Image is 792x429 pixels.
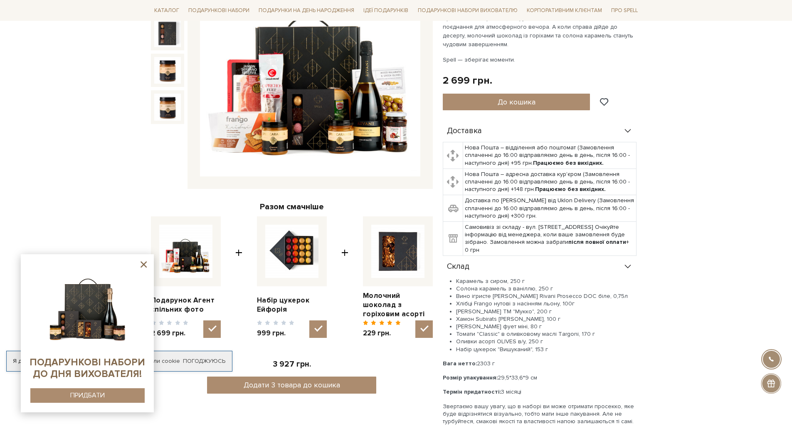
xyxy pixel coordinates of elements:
[257,329,295,338] span: 999 грн.
[142,357,180,365] a: файли cookie
[415,3,521,17] a: Подарункові набори вихователю
[341,216,348,338] span: +
[456,315,637,323] li: Хамон Subirats [PERSON_NAME], 100 г
[159,225,212,278] img: Подарунок Агент спільних фото
[443,55,638,64] p: Spell — зберігає моменти.
[363,329,401,338] span: 229 грн.
[456,278,637,285] li: Карамель з сиром, 250 г
[447,127,482,135] span: Доставка
[154,20,181,47] img: Подарунок Агент спільних фото
[273,360,311,369] span: 3 927 грн.
[235,216,242,338] span: +
[443,388,501,395] b: Термін придатності:
[456,338,637,345] li: Оливки асорті OLIVES в/у, 250 г
[371,225,424,278] img: Молочний шоколад з горіховим асорті
[443,403,637,426] p: Звертаємо вашу увагу, що в наборі ви може отримати просекко, яке буде відрізнятися візуально, тоб...
[154,94,181,120] img: Подарунок Агент спільних фото
[568,238,626,245] b: після повної оплати
[443,388,637,396] p: 3 місяці
[463,142,637,169] td: Нова Пошта – відділення або поштомат (Замовлення сплаченні до 16:00 відправляємо день в день, піс...
[207,377,376,394] button: Додати 3 товара до кошика
[257,296,327,314] a: Набір цукерок Ейфорія
[443,74,492,87] div: 2 699 грн.
[151,4,183,17] a: Каталог
[456,308,637,315] li: [PERSON_NAME] ТМ "Мукко", 200 г
[456,300,637,307] li: Хлібці Frango нутові з насінням льону, 100г
[265,225,318,278] img: Набір цукерок Ейфорія
[7,357,232,365] div: Я дозволяю [DOMAIN_NAME] використовувати
[443,360,477,367] b: Вага нетто:
[456,330,637,338] li: Томати "Classіс" в оливковому маслі Тargoni, 170 г
[151,296,221,314] a: Подарунок Агент спільних фото
[533,159,604,166] b: Працюємо без вихідних.
[151,329,189,338] span: 2 699 грн.
[463,169,637,195] td: Нова Пошта – адресна доставка кур'єром (Замовлення сплаченні до 16:00 відправляємо день в день, п...
[255,4,358,17] a: Подарунки на День народження
[523,3,605,17] a: Корпоративним клієнтам
[456,293,637,300] li: Вино ігристе [PERSON_NAME] Rivani Prosecco DOC біле, 0,75л
[456,323,637,330] li: [PERSON_NAME] фует міні, 80 г
[463,222,637,256] td: Самовивіз зі складу - вул. [STREET_ADDRESS] Очікуйте інформацію від менеджера, коли ваше замовлен...
[360,4,412,17] a: Ідеї подарунків
[154,57,181,84] img: Подарунок Агент спільних фото
[443,360,637,367] p: 2303 г
[443,374,637,382] p: 29,5*33,6*9 см
[443,374,498,381] b: Розмір упакування:
[456,285,637,293] li: Солона карамель з ваніллю, 250 г
[535,186,606,193] b: Працюємо без вихідних.
[608,4,641,17] a: Про Spell
[443,14,638,49] p: Ігристе вино, сир, ковбаса фует і хамон, оливки та томати — ідеальне поєднання для атмосферного в...
[443,94,590,110] button: До кошика
[183,357,225,365] a: Погоджуюсь
[463,195,637,222] td: Доставка по [PERSON_NAME] від Uklon Delivery (Замовлення сплаченні до 16:00 відправляємо день в д...
[498,97,535,107] span: До кошика
[456,346,637,353] li: Набір цукерок "Вишуканий", 153 г
[363,291,433,319] a: Молочний шоколад з горіховим асорті
[151,201,433,212] div: Разом смачніше
[447,263,469,270] span: Склад
[185,4,253,17] a: Подарункові набори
